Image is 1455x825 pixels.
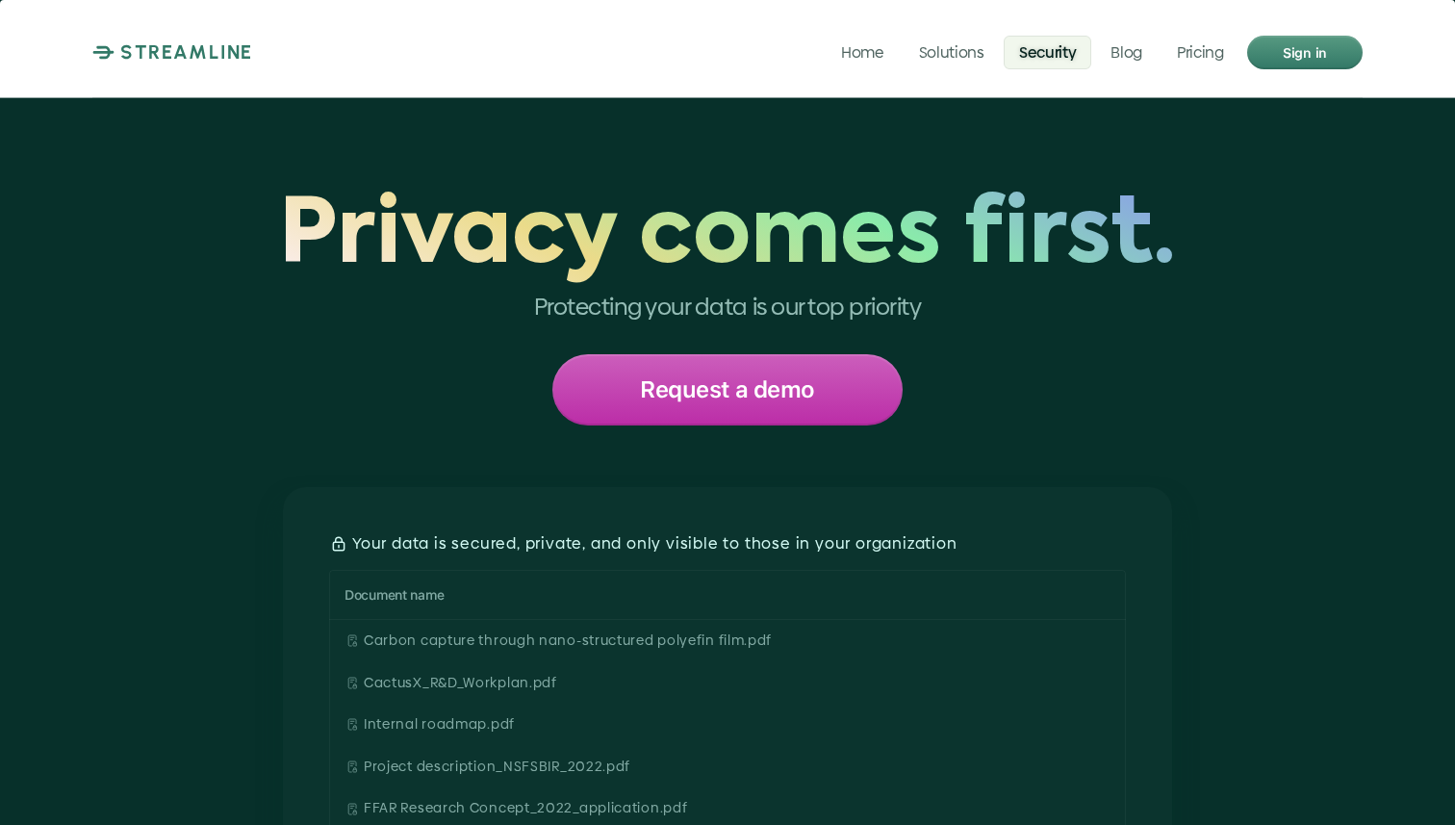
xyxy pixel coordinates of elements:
p: Protecting your data is our top priority [92,291,1363,323]
a: Request a demo [552,354,903,425]
p: Internal roadmap.pdf [364,716,1110,735]
p: Project description_NSFSBIR_2022.pdf [364,758,1110,777]
p: Blog [1111,42,1143,61]
p: Request a demo [640,377,814,402]
a: STREAMLINE [92,40,253,64]
a: Sign in [1247,36,1363,69]
p: Pricing [1177,42,1224,61]
span: Privacy comes first. [279,185,1176,291]
p: Home [841,42,884,61]
a: Security [1004,35,1091,68]
p: Solutions [919,42,984,61]
a: Pricing [1161,35,1239,68]
p: CactusX_R&D_Workplan.pdf [364,674,1110,693]
p: Carbon capture through nano-structured polyefin film.pdf [364,632,1110,651]
p: STREAMLINE [120,40,253,64]
p: Your data is secured, private, and only visible to those in your organization [352,533,1126,554]
a: Blog [1096,35,1159,68]
a: Home [826,35,900,68]
p: Security [1019,42,1076,61]
p: FFAR Research Concept_2022_application.pdf [364,800,1110,819]
p: Sign in [1283,39,1327,64]
p: Document name [345,585,444,605]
